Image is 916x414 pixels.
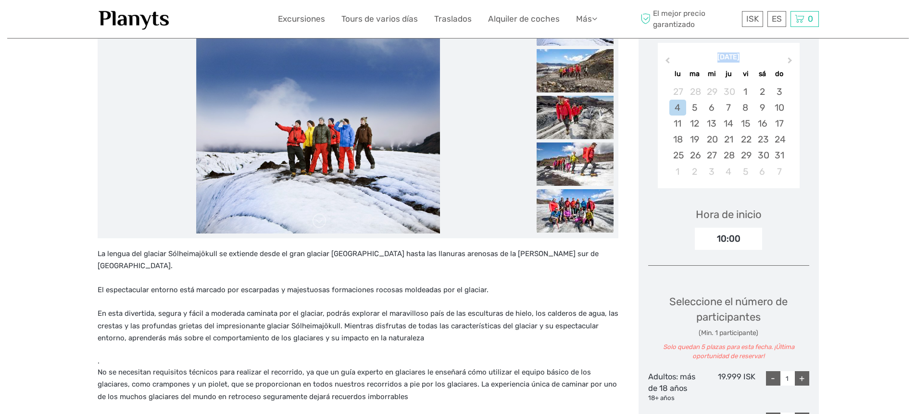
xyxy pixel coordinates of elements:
[537,189,614,233] img: 6dd41aa4475646f9828acdc6b60779fe_slider_thumbnail.jpeg
[754,67,771,80] div: sá
[98,366,618,403] p: No se necesitan requisitos técnicos para realizar el recorrido, ya que un guía experto en glaciar...
[686,100,703,116] div: Choose martes, 5 de mayo de 2026
[537,142,614,186] img: 6c3da629806b4ae88dc92685e505c4fa_slider_thumbnail.jpeg
[686,67,703,80] div: ma
[537,49,614,92] img: 15d68c29c8db4c0cbaef77e35c63e420_slider_thumbnail.jpeg
[98,248,618,272] p: La lengua del glaciar Sólheimajökull se extiende desde el gran glaciar [GEOGRAPHIC_DATA] hasta la...
[720,164,737,180] div: Choose jueves, 4 de junio de 2026
[720,116,737,131] div: Choose jueves, 14 de mayo de 2026
[648,371,702,403] div: Adultos: más de 18 años
[746,14,759,24] span: ISK
[754,100,771,116] div: Choose sábado, 9 de mayo de 2026
[686,131,703,147] div: Choose martes, 19 de mayo de 2026
[488,12,560,26] a: Alquiler de coches
[669,147,686,163] div: Choose lunes, 25 de mayo de 2026
[737,116,754,131] div: Choose viernes, 15 de mayo de 2026
[639,8,740,29] span: El mejor precio garantizado
[341,12,418,26] a: Tours de varios días
[98,7,171,31] img: 1453-555b4ac7-172b-4ae9-927d-298d0724a4f4_logo_small.jpg
[703,116,720,131] div: Choose miércoles, 13 de mayo de 2026
[703,147,720,163] div: Choose miércoles, 27 de mayo de 2026
[754,131,771,147] div: Choose sábado, 23 de mayo de 2026
[703,100,720,116] div: Choose miércoles, 6 de mayo de 2026
[702,371,755,403] div: 19.999 ISK
[111,15,122,26] button: Open LiveChat chat widget
[576,12,597,26] a: Más
[703,84,720,100] div: Choose miércoles, 29 de abril de 2026
[771,100,788,116] div: Choose domingo, 10 de mayo de 2026
[686,116,703,131] div: Choose martes, 12 de mayo de 2026
[703,67,720,80] div: mi
[767,11,786,27] div: ES
[737,67,754,80] div: vi
[720,84,737,100] div: Choose jueves, 30 de abril de 2026
[278,12,325,26] a: Excursiones
[648,294,809,361] div: Seleccione el número de participantes
[771,131,788,147] div: Choose domingo, 24 de mayo de 2026
[754,147,771,163] div: Choose sábado, 30 de mayo de 2026
[771,84,788,100] div: Choose domingo, 3 de mayo de 2026
[13,17,109,25] p: We're away right now. Please check back later!
[686,164,703,180] div: Choose martes, 2 de junio de 2026
[766,371,780,386] div: -
[669,84,686,100] div: Choose lunes, 27 de abril de 2026
[737,84,754,100] div: Choose viernes, 1 de mayo de 2026
[659,55,674,70] button: Previous Month
[98,308,618,345] p: En esta divertida, segura y fácil a moderada caminata por el glaciar, podrás explorar el maravill...
[669,67,686,80] div: lu
[720,67,737,80] div: ju
[669,131,686,147] div: Choose lunes, 18 de mayo de 2026
[648,343,809,361] div: Solo quedan 5 plazas para esta fecha. ¡Última oportunidad de reservar!
[754,116,771,131] div: Choose sábado, 16 de mayo de 2026
[98,284,618,297] p: El espectacular entorno está marcado por escarpadas y majestuosas formaciones rocosas moldeadas p...
[737,147,754,163] div: Choose viernes, 29 de mayo de 2026
[737,164,754,180] div: Choose viernes, 5 de junio de 2026
[696,207,762,222] div: Hora de inicio
[720,100,737,116] div: Choose jueves, 7 de mayo de 2026
[806,14,815,24] span: 0
[720,147,737,163] div: Choose jueves, 28 de mayo de 2026
[669,116,686,131] div: Choose lunes, 11 de mayo de 2026
[686,147,703,163] div: Choose martes, 26 de mayo de 2026
[771,67,788,80] div: do
[703,131,720,147] div: Choose miércoles, 20 de mayo de 2026
[661,84,796,180] div: month 2026-05
[703,164,720,180] div: Choose miércoles, 3 de junio de 2026
[771,116,788,131] div: Choose domingo, 17 de mayo de 2026
[196,2,440,233] img: 717acab9342047cda9554b80aa25e638_main_slider.jpeg
[537,96,614,139] img: d7000cff1c794c6e9210e3e1b9f480ae_slider_thumbnail.jpeg
[686,84,703,100] div: Choose martes, 28 de abril de 2026
[771,164,788,180] div: Choose domingo, 7 de junio de 2026
[737,131,754,147] div: Choose viernes, 22 de mayo de 2026
[754,164,771,180] div: Choose sábado, 6 de junio de 2026
[695,228,762,250] div: 10:00
[648,394,702,403] div: 18+ años
[720,131,737,147] div: Choose jueves, 21 de mayo de 2026
[648,328,809,338] div: (Min. 1 participante)
[783,55,799,70] button: Next Month
[795,371,809,386] div: +
[754,84,771,100] div: Choose sábado, 2 de mayo de 2026
[658,52,800,63] div: [DATE]
[737,100,754,116] div: Choose viernes, 8 de mayo de 2026
[669,100,686,116] div: Choose lunes, 4 de mayo de 2026
[669,164,686,180] div: Choose lunes, 1 de junio de 2026
[771,147,788,163] div: Choose domingo, 31 de mayo de 2026
[434,12,472,26] a: Traslados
